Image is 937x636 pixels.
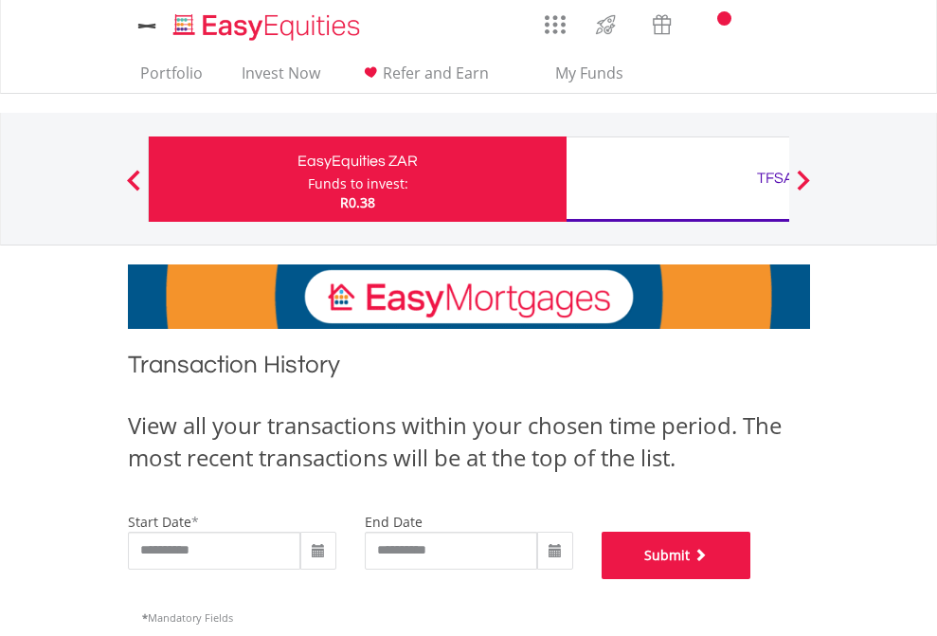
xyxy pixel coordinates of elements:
span: R0.38 [340,193,375,211]
span: My Funds [528,61,652,85]
label: end date [365,513,423,531]
a: FAQ's and Support [738,5,786,43]
a: Vouchers [634,5,690,40]
a: Home page [166,5,368,43]
span: Refer and Earn [383,63,489,83]
img: vouchers-v2.svg [646,9,677,40]
label: start date [128,513,191,531]
img: thrive-v2.svg [590,9,622,40]
div: Funds to invest: [308,174,408,193]
a: Notifications [690,5,738,43]
img: grid-menu-icon.svg [545,14,566,35]
h1: Transaction History [128,348,810,391]
span: Mandatory Fields [142,610,233,625]
a: Portfolio [133,64,210,93]
div: EasyEquities ZAR [160,148,555,174]
a: AppsGrid [532,5,578,35]
button: Submit [602,532,751,579]
button: Previous [115,179,153,198]
button: Next [784,179,822,198]
a: Refer and Earn [351,64,496,93]
img: EasyEquities_Logo.png [170,11,368,43]
img: EasyMortage Promotion Banner [128,264,810,329]
a: Invest Now [234,64,328,93]
a: My Profile [786,5,835,46]
div: View all your transactions within your chosen time period. The most recent transactions will be a... [128,409,810,475]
